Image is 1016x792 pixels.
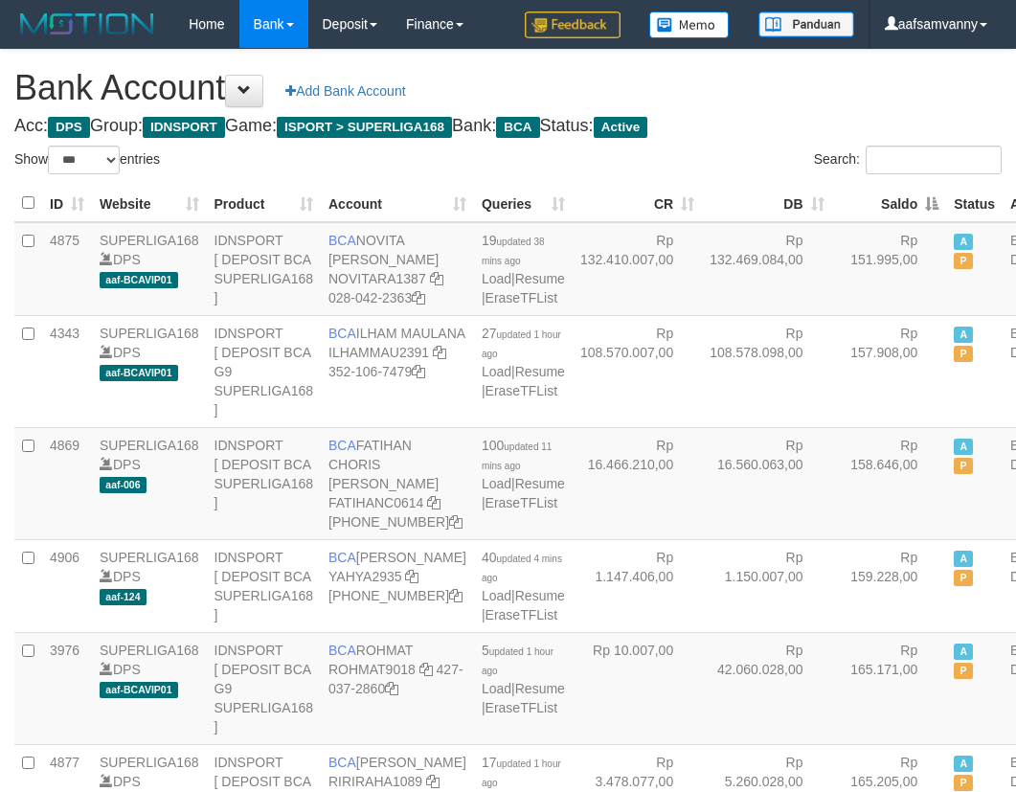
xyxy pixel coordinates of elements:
span: Active [954,756,973,772]
a: NOVITARA1387 [328,271,426,286]
td: 4343 [42,315,92,427]
th: ID: activate to sort column ascending [42,185,92,222]
select: Showentries [48,146,120,174]
img: panduan.png [758,11,854,37]
a: SUPERLIGA168 [100,233,199,248]
td: ROHMAT 427-037-2860 [321,632,474,744]
a: YAHYA2935 [328,569,402,584]
th: Queries: activate to sort column ascending [474,185,573,222]
img: MOTION_logo.png [14,10,160,38]
td: DPS [92,222,207,316]
td: NOVITA [PERSON_NAME] 028-042-2363 [321,222,474,316]
span: Paused [954,775,973,791]
a: Copy ILHAMMAU2391 to clipboard [433,345,446,360]
span: BCA [328,233,356,248]
td: IDNSPORT [ DEPOSIT BCA SUPERLIGA168 ] [207,222,322,316]
span: | | [482,550,565,622]
span: 100 [482,438,552,472]
a: SUPERLIGA168 [100,438,199,453]
span: Active [954,439,973,455]
a: ROHMAT9018 [328,662,416,677]
label: Show entries [14,146,160,174]
span: 17 [482,755,561,789]
td: IDNSPORT [ DEPOSIT BCA SUPERLIGA168 ] [207,427,322,539]
a: SUPERLIGA168 [100,643,199,658]
a: EraseTFList [485,495,557,510]
a: Resume [515,364,565,379]
input: Search: [866,146,1002,174]
span: 27 [482,326,561,360]
span: BCA [328,643,356,658]
span: BCA [328,438,356,453]
a: SUPERLIGA168 [100,755,199,770]
td: Rp 158.646,00 [832,427,947,539]
td: DPS [92,539,207,632]
a: EraseTFList [485,290,557,305]
a: Resume [515,681,565,696]
td: DPS [92,632,207,744]
th: Account: activate to sort column ascending [321,185,474,222]
span: updated 11 mins ago [482,441,552,471]
a: Copy RIRIRAHA1089 to clipboard [426,774,440,789]
td: IDNSPORT [ DEPOSIT BCA SUPERLIGA168 ] [207,539,322,632]
span: aaf-006 [100,477,147,493]
span: updated 1 hour ago [482,646,553,676]
a: EraseTFList [485,383,557,398]
td: Rp 42.060.028,00 [702,632,831,744]
td: DPS [92,315,207,427]
td: 4906 [42,539,92,632]
td: FATIHAN CHORIS [PERSON_NAME] [PHONE_NUMBER] [321,427,474,539]
span: Active [594,117,648,138]
a: Add Bank Account [273,75,418,107]
span: BCA [496,117,539,138]
a: Copy ROHMAT9018 to clipboard [419,662,433,677]
th: Website: activate to sort column ascending [92,185,207,222]
a: Load [482,588,511,603]
span: aaf-BCAVIP01 [100,272,178,288]
td: IDNSPORT [ DEPOSIT BCA G9 SUPERLIGA168 ] [207,632,322,744]
a: Load [482,476,511,491]
td: Rp 10.007,00 [573,632,702,744]
span: | | [482,233,565,305]
span: | | [482,643,565,715]
span: DPS [48,117,90,138]
a: Copy NOVITARA1387 to clipboard [430,271,443,286]
a: Copy 4270372860 to clipboard [385,681,398,696]
td: Rp 1.150.007,00 [702,539,831,632]
span: BCA [328,326,356,341]
span: IDNSPORT [143,117,225,138]
span: updated 1 hour ago [482,329,561,359]
span: Paused [954,253,973,269]
span: Paused [954,570,973,586]
a: Copy YAHYA2935 to clipboard [405,569,418,584]
td: DPS [92,427,207,539]
span: Active [954,234,973,250]
span: BCA [328,550,356,565]
a: EraseTFList [485,607,557,622]
label: Search: [814,146,1002,174]
span: aaf-124 [100,589,147,605]
span: aaf-BCAVIP01 [100,682,178,698]
a: Load [482,364,511,379]
td: Rp 151.995,00 [832,222,947,316]
td: Rp 132.469.084,00 [702,222,831,316]
span: updated 4 mins ago [482,554,562,583]
td: Rp 132.410.007,00 [573,222,702,316]
td: Rp 108.578.098,00 [702,315,831,427]
td: [PERSON_NAME] [PHONE_NUMBER] [321,539,474,632]
a: Copy 4062301272 to clipboard [449,588,463,603]
span: Active [954,327,973,343]
a: SUPERLIGA168 [100,326,199,341]
a: Copy FATIHANC0614 to clipboard [427,495,440,510]
span: Paused [954,663,973,679]
td: Rp 16.466.210,00 [573,427,702,539]
span: updated 38 mins ago [482,237,545,266]
span: | | [482,438,565,510]
span: | | [482,326,565,398]
th: Saldo: activate to sort column descending [832,185,947,222]
a: Copy 4062281727 to clipboard [449,514,463,530]
a: SUPERLIGA168 [100,550,199,565]
td: Rp 165.171,00 [832,632,947,744]
span: Active [954,551,973,567]
a: Resume [515,588,565,603]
